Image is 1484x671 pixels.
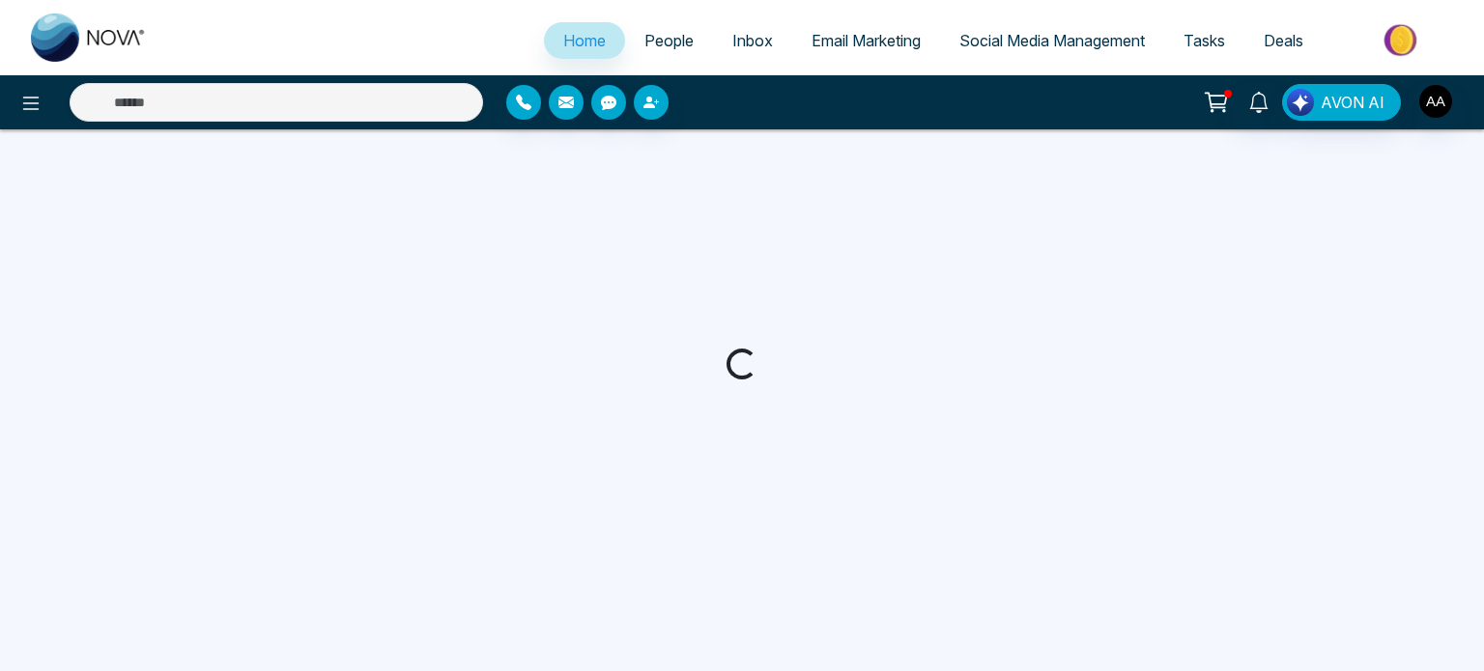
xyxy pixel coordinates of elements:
span: AVON AI [1321,91,1384,114]
button: AVON AI [1282,84,1401,121]
span: Inbox [732,31,773,50]
a: People [625,22,713,59]
span: Social Media Management [959,31,1145,50]
img: User Avatar [1419,85,1452,118]
span: Deals [1264,31,1303,50]
span: People [644,31,694,50]
a: Inbox [713,22,792,59]
img: Nova CRM Logo [31,14,147,62]
a: Tasks [1164,22,1244,59]
a: Deals [1244,22,1323,59]
a: Home [544,22,625,59]
img: Market-place.gif [1332,18,1472,62]
img: Lead Flow [1287,89,1314,116]
a: Social Media Management [940,22,1164,59]
span: Email Marketing [812,31,921,50]
span: Tasks [1184,31,1225,50]
a: Email Marketing [792,22,940,59]
span: Home [563,31,606,50]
